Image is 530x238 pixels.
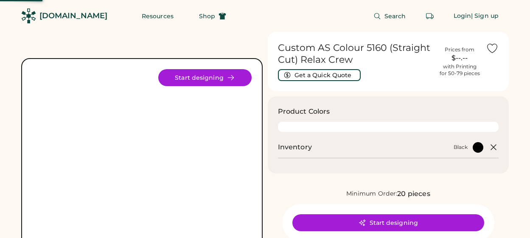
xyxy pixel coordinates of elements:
button: Start designing [292,214,484,231]
span: Shop [199,13,215,19]
div: $--.-- [438,53,481,63]
h3: Product Colors [278,106,330,117]
button: Get a Quick Quote [278,69,361,81]
div: Minimum Order: [346,190,398,198]
div: Prices from [445,46,474,53]
button: Search [363,8,416,25]
div: | Sign up [471,12,499,20]
button: Resources [132,8,184,25]
span: Search [384,13,406,19]
button: Shop [189,8,236,25]
h2: Inventory [278,142,312,152]
img: Rendered Logo - Screens [21,8,36,23]
div: with Printing for 50-79 pieces [440,63,480,77]
div: 20 pieces [397,189,430,199]
h1: Custom AS Colour 5160 (Straight Cut) Relax Crew [278,42,434,66]
div: Login [454,12,471,20]
div: [DOMAIN_NAME] [39,11,107,21]
button: Start designing [158,69,252,86]
div: Black [454,144,468,151]
button: Retrieve an order [421,8,438,25]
